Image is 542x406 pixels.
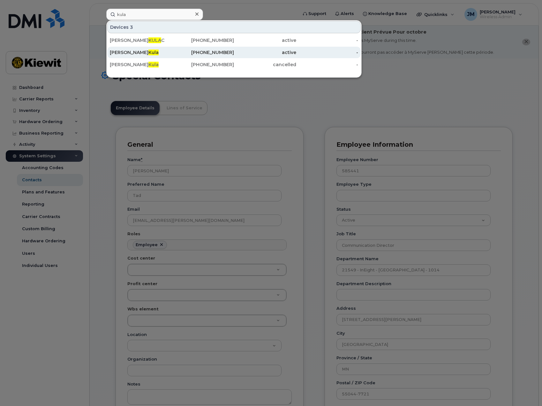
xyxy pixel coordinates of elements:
[172,49,234,56] div: [PHONE_NUMBER]
[148,37,161,43] span: KULA
[296,61,358,68] div: -
[107,21,361,33] div: Devices
[107,59,361,70] a: [PERSON_NAME]Kula[PHONE_NUMBER]cancelled-
[148,50,159,55] span: Kula
[514,378,537,401] iframe: Messenger Launcher
[148,62,159,67] span: Kula
[130,24,133,30] span: 3
[172,37,234,43] div: [PHONE_NUMBER]
[296,37,358,43] div: -
[107,35,361,46] a: [PERSON_NAME]KULAC[PHONE_NUMBER]active-
[234,49,296,56] div: active
[110,49,172,56] div: [PERSON_NAME]
[110,61,172,68] div: [PERSON_NAME]
[296,49,358,56] div: -
[234,37,296,43] div: active
[234,61,296,68] div: cancelled
[110,37,172,43] div: [PERSON_NAME] C
[107,47,361,58] a: [PERSON_NAME]Kula[PHONE_NUMBER]active-
[172,61,234,68] div: [PHONE_NUMBER]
